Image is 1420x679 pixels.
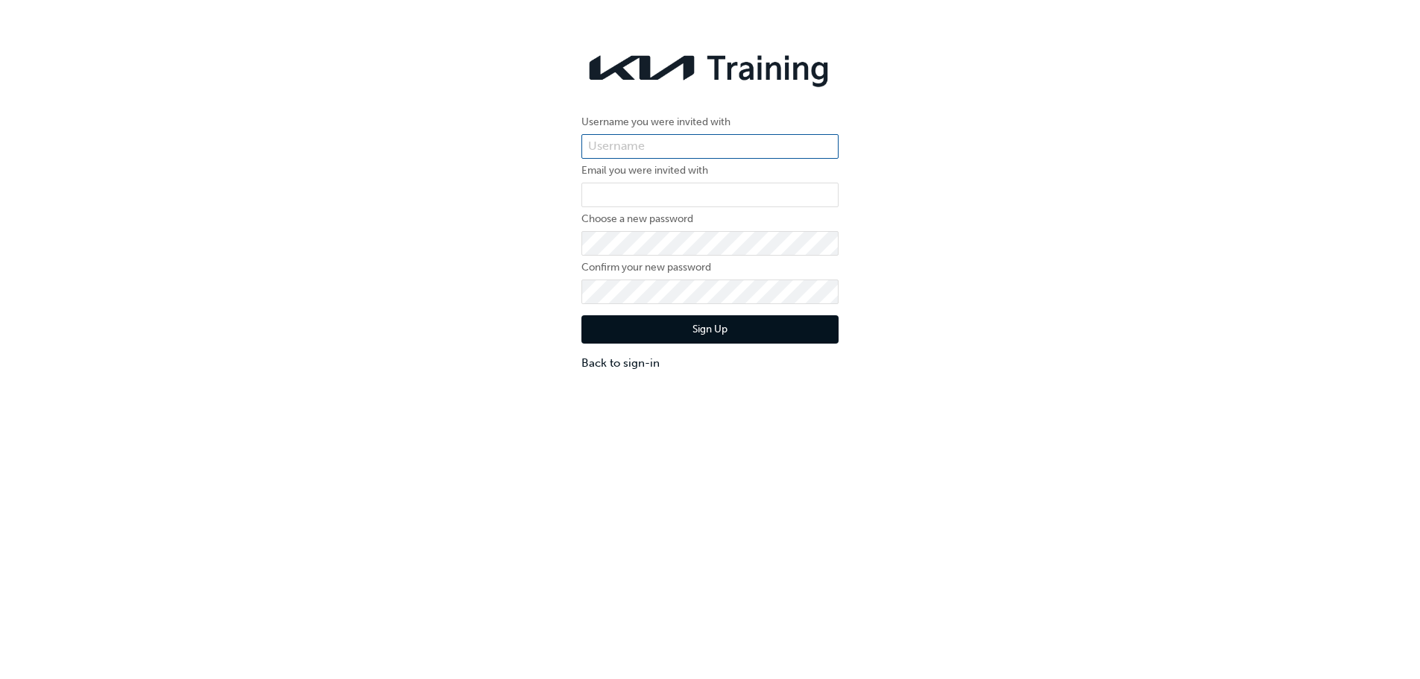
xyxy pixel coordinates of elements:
a: Back to sign-in [581,355,839,372]
button: Sign Up [581,315,839,344]
label: Confirm your new password [581,259,839,277]
label: Choose a new password [581,210,839,228]
img: kia-training [581,45,839,91]
label: Username you were invited with [581,113,839,131]
input: Username [581,134,839,160]
label: Email you were invited with [581,162,839,180]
